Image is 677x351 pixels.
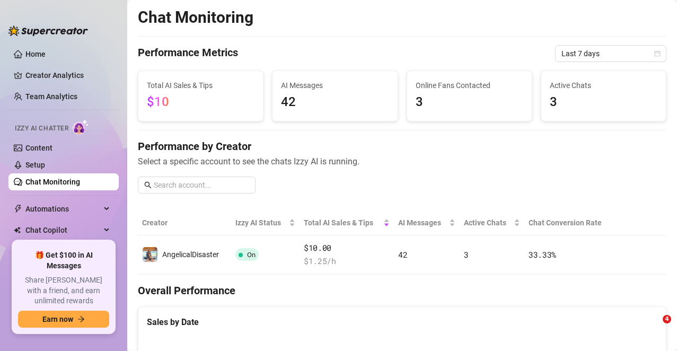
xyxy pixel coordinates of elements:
span: AI Messages [398,217,447,229]
img: Chat Copilot [14,226,21,234]
span: search [144,181,152,189]
span: thunderbolt [14,205,22,213]
span: 3 [550,92,657,112]
a: Chat Monitoring [25,178,80,186]
img: AI Chatter [73,119,89,135]
span: 🎁 Get $100 in AI Messages [18,250,109,271]
span: 42 [281,92,389,112]
img: AngelicalDisaster [143,247,157,262]
span: Total AI Sales & Tips [147,80,254,91]
span: Earn now [42,315,73,323]
th: Creator [138,210,231,235]
span: Last 7 days [561,46,660,62]
span: 4 [663,315,671,323]
span: On [247,251,256,259]
span: AI Messages [281,80,389,91]
span: Share [PERSON_NAME] with a friend, and earn unlimited rewards [18,275,109,306]
h4: Performance by Creator [138,139,666,154]
span: Select a specific account to see the chats Izzy AI is running. [138,155,666,168]
span: Online Fans Contacted [416,80,523,91]
span: calendar [654,50,661,57]
h2: Chat Monitoring [138,7,253,28]
span: Active Chats [464,217,512,229]
img: logo-BBDzfeDw.svg [8,25,88,36]
th: AI Messages [394,210,460,235]
a: Home [25,50,46,58]
iframe: Intercom live chat [641,315,666,340]
span: Izzy AI Status [235,217,287,229]
th: Chat Conversion Rate [524,210,613,235]
span: AngelicalDisaster [162,250,219,259]
a: Team Analytics [25,92,77,101]
span: $10.00 [304,242,390,255]
span: 33.33 % [529,249,556,260]
a: Creator Analytics [25,67,110,84]
th: Total AI Sales & Tips [300,210,394,235]
span: 3 [416,92,523,112]
span: Automations [25,200,101,217]
span: 42 [398,249,407,260]
th: Active Chats [460,210,524,235]
span: Chat Copilot [25,222,101,239]
h4: Performance Metrics [138,45,238,62]
h4: Overall Performance [138,283,666,298]
span: $10 [147,94,169,109]
a: Content [25,144,52,152]
span: Izzy AI Chatter [15,124,68,134]
span: $ 1.25 /h [304,255,390,268]
span: Total AI Sales & Tips [304,217,381,229]
span: Active Chats [550,80,657,91]
input: Search account... [154,179,249,191]
div: Sales by Date [147,315,657,329]
span: 3 [464,249,469,260]
button: Earn nowarrow-right [18,311,109,328]
span: arrow-right [77,315,85,323]
a: Setup [25,161,45,169]
th: Izzy AI Status [231,210,300,235]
